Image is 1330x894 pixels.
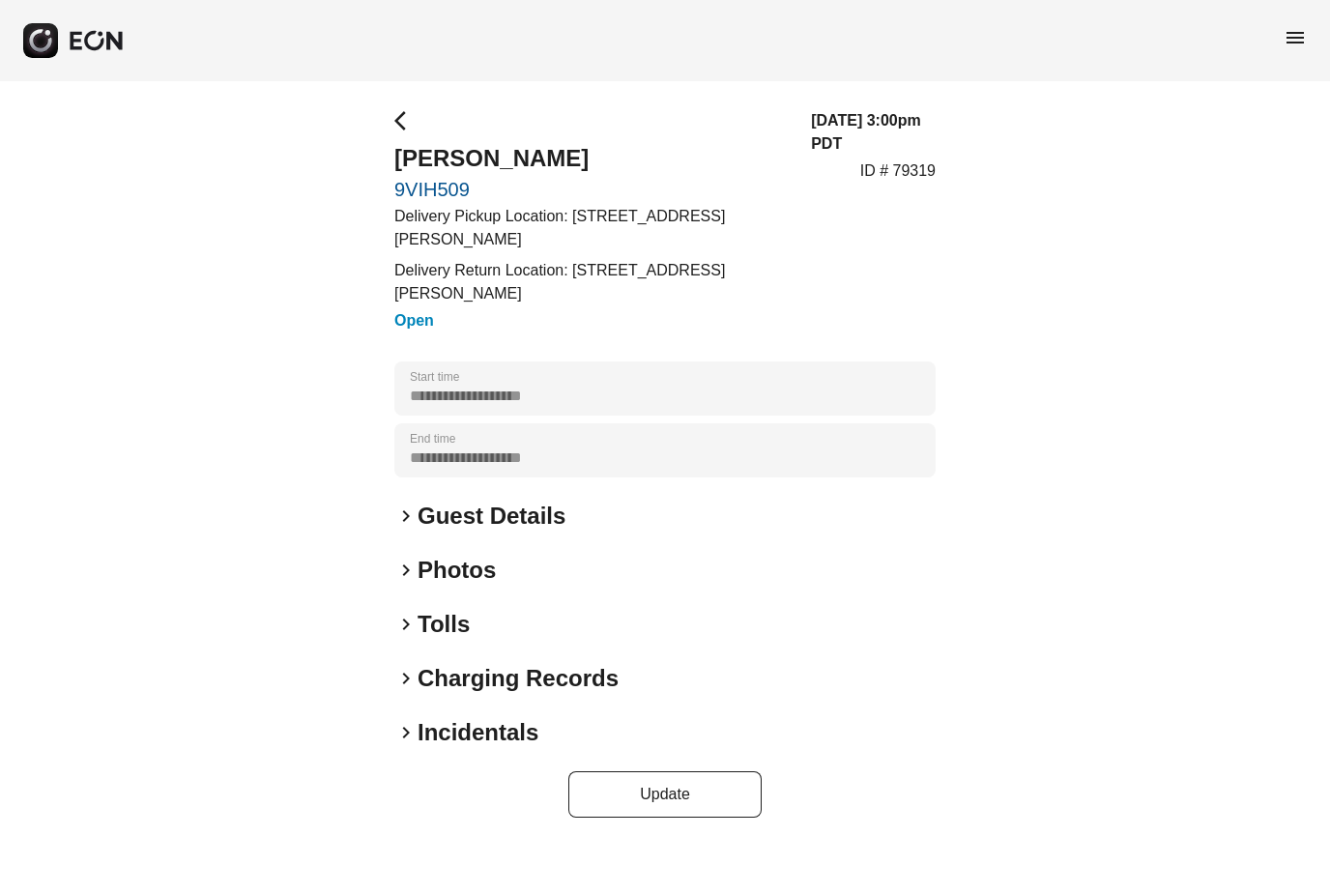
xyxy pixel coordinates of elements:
[394,178,788,201] a: 9VIH509
[394,143,788,174] h2: [PERSON_NAME]
[418,609,470,640] h2: Tolls
[418,555,496,586] h2: Photos
[394,721,418,744] span: keyboard_arrow_right
[811,109,936,156] h3: [DATE] 3:00pm PDT
[394,505,418,528] span: keyboard_arrow_right
[394,309,788,332] h3: Open
[860,159,936,183] p: ID # 79319
[418,663,619,694] h2: Charging Records
[568,771,762,818] button: Update
[394,613,418,636] span: keyboard_arrow_right
[394,667,418,690] span: keyboard_arrow_right
[418,501,565,532] h2: Guest Details
[394,259,788,305] p: Delivery Return Location: [STREET_ADDRESS][PERSON_NAME]
[394,559,418,582] span: keyboard_arrow_right
[394,109,418,132] span: arrow_back_ios
[1284,26,1307,49] span: menu
[418,717,538,748] h2: Incidentals
[394,205,788,251] p: Delivery Pickup Location: [STREET_ADDRESS][PERSON_NAME]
